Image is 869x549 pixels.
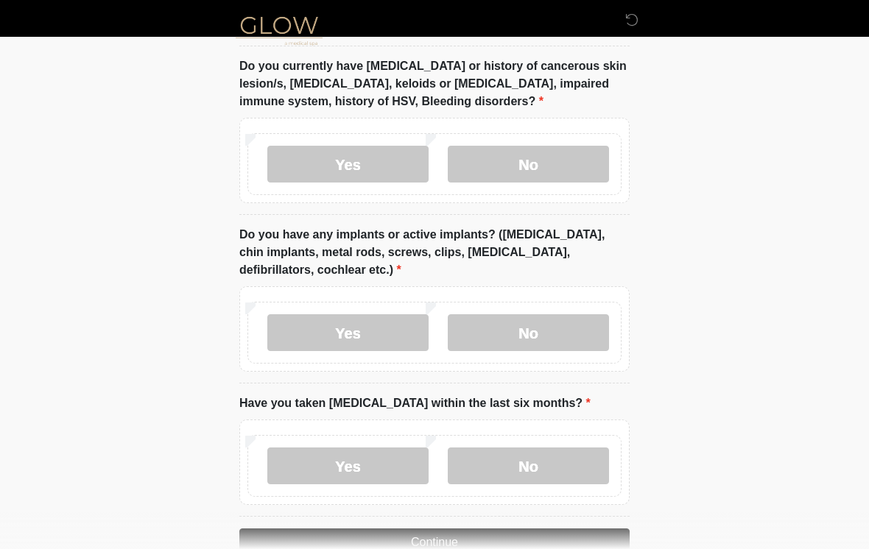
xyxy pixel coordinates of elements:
img: Glow Medical Spa Logo [225,11,334,49]
label: Have you taken [MEDICAL_DATA] within the last six months? [239,394,591,412]
label: Yes [267,146,429,183]
label: No [448,146,609,183]
label: No [448,447,609,484]
label: Yes [267,314,429,351]
label: Do you currently have [MEDICAL_DATA] or history of cancerous skin lesion/s, [MEDICAL_DATA], keloi... [239,57,630,110]
label: Do you have any implants or active implants? ([MEDICAL_DATA], chin implants, metal rods, screws, ... [239,226,630,279]
label: Yes [267,447,429,484]
label: No [448,314,609,351]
